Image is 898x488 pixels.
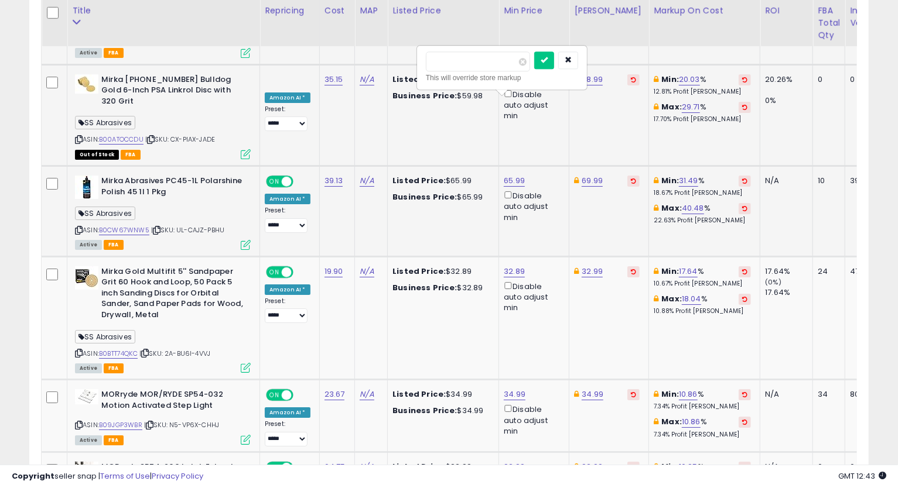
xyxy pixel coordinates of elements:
b: Listed Price: [392,389,446,400]
a: 40.48 [682,202,704,214]
i: Revert to store-level Dynamic Max Price [631,77,636,83]
div: $65.99 [392,192,490,202]
b: Max: [662,416,682,427]
a: N/A [360,389,374,400]
div: ROI [765,5,808,17]
span: ON [267,390,282,400]
div: % [654,102,751,123]
span: All listings currently available for purchase on Amazon [75,240,102,250]
div: N/A [765,389,804,400]
a: 58.99 [582,74,603,85]
div: Preset: [265,105,310,132]
div: FBA Total Qty [818,5,840,42]
div: Title [72,5,255,17]
a: N/A [360,74,374,85]
a: 34.99 [504,389,525,400]
span: FBA [104,240,124,250]
i: Revert to store-level Min Markup [742,178,747,184]
div: $34.99 [392,405,490,416]
div: 24 [818,266,836,277]
a: 34.99 [582,389,603,400]
div: 0 [850,74,880,85]
a: 18.04 [682,293,701,305]
span: All listings currently available for purchase on Amazon [75,435,102,445]
div: $59.99 [392,74,490,85]
div: % [654,417,751,438]
i: This overrides the store level min markup for this listing [654,177,658,184]
div: ASIN: [75,74,251,158]
a: 69.99 [582,175,603,187]
b: Max: [662,293,682,304]
b: Min: [662,389,680,400]
a: B0CW67WNW5 [99,225,149,235]
img: 4160y-lJHQL._SL40_.jpg [75,74,98,94]
span: | SKU: UL-CAJZ-PBHU [151,225,224,235]
div: 17.64% [765,287,812,298]
b: Min: [662,266,680,277]
a: 19.90 [325,266,343,277]
div: 17.64% [765,266,812,277]
div: % [654,203,751,225]
b: Mirka [PHONE_NUMBER] Bulldog Gold 6-Inch PSA Linkrol Disc with 320 Grit [101,74,244,110]
div: Cost [325,5,350,17]
span: | SKU: CX-PIAX-JADE [145,135,215,144]
div: Preset: [265,297,310,324]
div: 10 [818,176,836,186]
img: 31x60C6rHeL._SL40_.jpg [75,176,98,199]
div: % [654,294,751,315]
b: Max: [662,101,682,112]
a: 17.64 [679,266,698,277]
p: 10.88% Profit [PERSON_NAME] [654,307,751,315]
b: Max: [662,202,682,214]
b: Business Price: [392,191,457,202]
div: Inv. value [850,5,884,29]
a: 20.03 [679,74,700,85]
i: Revert to store-level Dynamic Max Price [631,178,636,184]
i: This overrides the store level min markup for this listing [654,75,658,83]
span: All listings currently available for purchase on Amazon [75,48,102,58]
span: All listings currently available for purchase on Amazon [75,363,102,373]
b: Mirka Abrasives PC45-1L Polarshine Polish 45 1l 1 Pkg [101,176,244,200]
div: seller snap | | [12,471,203,482]
div: % [654,389,751,411]
a: 65.99 [504,175,525,187]
div: % [654,176,751,197]
b: Business Price: [392,282,457,293]
span: OFF [292,177,310,187]
div: Disable auto adjust min [504,403,560,437]
a: 10.86 [682,416,701,428]
div: [PERSON_NAME] [574,5,644,17]
i: This overrides the store level Dynamic Max Price for this listing [574,177,579,184]
p: 7.34% Profit [PERSON_NAME] [654,431,751,439]
span: SS Abrasives [75,116,135,129]
a: 31.49 [679,175,698,187]
span: OFF [292,390,310,400]
p: 10.67% Profit [PERSON_NAME] [654,280,751,288]
p: 7.34% Profit [PERSON_NAME] [654,403,751,411]
div: 34 [818,389,836,400]
i: This overrides the store level max markup for this listing [654,103,658,111]
span: 2025-10-10 12:43 GMT [838,470,886,482]
div: 0% [765,95,812,106]
a: N/A [360,175,374,187]
b: Business Price: [392,90,457,101]
span: OFF [292,267,310,277]
a: N/A [360,266,374,277]
a: 10.86 [679,389,698,400]
span: FBA [121,150,141,160]
a: 32.99 [582,266,603,277]
b: MORryde MOR/RYDE SP54-032 Motion Activated Step Light [101,389,244,414]
b: Min: [662,175,680,186]
img: 41dlkwMzOKL._SL40_.jpg [75,266,98,290]
img: 31r3xxDlQAL._SL40_.jpg [75,389,98,404]
div: Disable auto adjust min [504,189,560,223]
i: Revert to store-level Min Markup [742,77,747,83]
div: 391.30 [850,176,880,186]
b: Listed Price: [392,74,446,85]
div: Amazon AI * [265,284,310,295]
div: Min Price [504,5,564,17]
span: FBA [104,363,124,373]
strong: Copyright [12,470,54,482]
p: 22.63% Profit [PERSON_NAME] [654,216,751,225]
span: FBA [104,435,124,445]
